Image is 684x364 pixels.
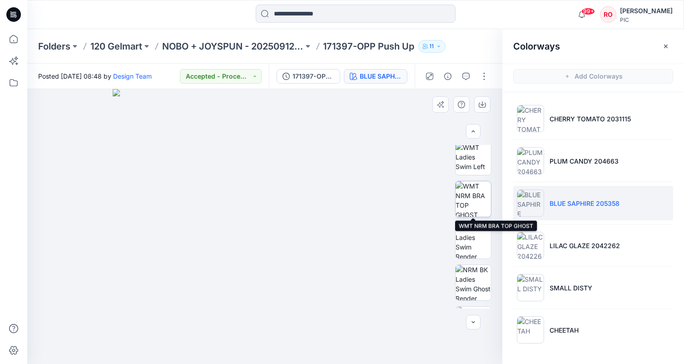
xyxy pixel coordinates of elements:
[620,16,673,23] div: PIC
[517,105,544,132] img: CHERRY TOMATO 2031115
[456,223,491,259] img: NRM SD Ladies Swim Render
[113,89,417,364] img: eyJhbGciOiJIUzI1NiIsImtpZCI6IjAiLCJzbHQiOiJzZXMiLCJ0eXAiOiJKV1QifQ.eyJkYXRhIjp7InR5cGUiOiJzdG9yYW...
[456,265,491,300] img: NRM BK Ladies Swim Ghost Render
[113,72,152,80] a: Design Team
[550,325,579,335] p: CHEETAH
[456,307,491,342] img: OPT 2 BRA GHOST MISSY 10
[456,143,491,171] img: WMT Ladies Swim Left
[456,181,491,217] img: WMT NRM BRA TOP GHOST
[90,40,142,53] a: 120 Gelmart
[323,40,415,53] p: 171397-OPP Push Up
[550,241,620,250] p: LILAC GLAZE 2042262
[277,69,340,84] button: 171397-OPP Push Up_V4
[360,71,401,81] div: BLUE SAPHIRE 205358
[513,41,560,52] h2: Colorways
[441,69,455,84] button: Details
[430,41,434,51] p: 11
[517,316,544,344] img: CHEETAH
[550,283,592,293] p: SMALL DISTY
[344,69,407,84] button: BLUE SAPHIRE 205358
[550,156,619,166] p: PLUM CANDY 204663
[162,40,303,53] a: NOBO + JOYSPUN - 20250912_120_GC
[550,199,620,208] p: BLUE SAPHIRE 205358
[550,114,631,124] p: CHERRY TOMATO 2031115
[517,232,544,259] img: LILAC GLAZE 2042262
[38,40,70,53] a: Folders
[517,274,544,301] img: SMALL DISTY
[292,71,334,81] div: 171397-OPP Push Up_V4
[517,189,544,217] img: BLUE SAPHIRE 205358
[517,147,544,175] img: PLUM CANDY 204663
[620,5,673,16] div: [PERSON_NAME]
[418,40,446,53] button: 11
[38,71,152,81] span: Posted [DATE] 08:48 by
[581,8,595,15] span: 99+
[600,6,616,23] div: RO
